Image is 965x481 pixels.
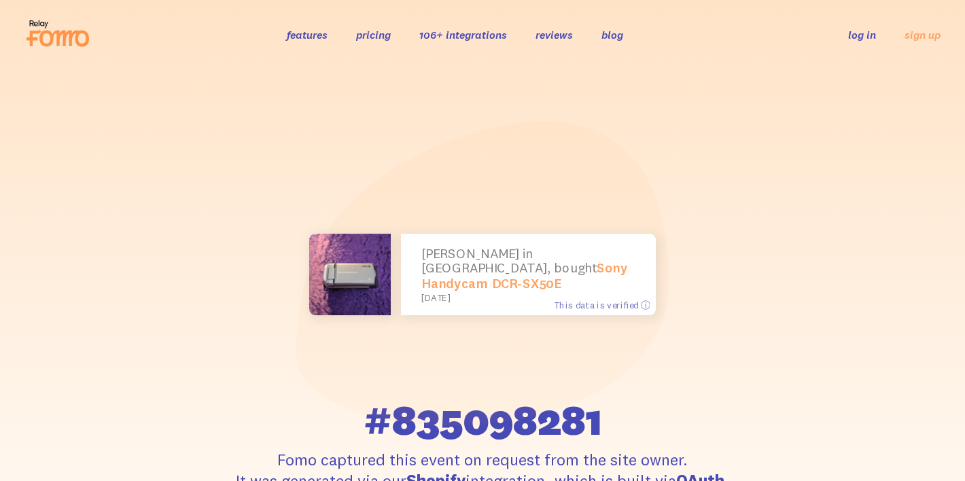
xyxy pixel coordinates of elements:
[419,28,507,41] a: 106+ integrations
[364,399,602,441] span: #835098281
[905,28,941,42] a: sign up
[421,247,635,304] p: [PERSON_NAME] in [GEOGRAPHIC_DATA], bought
[554,299,650,310] span: This data is verified ⓘ
[536,28,573,41] a: reviews
[601,28,623,41] a: blog
[421,293,629,303] small: [DATE]
[356,28,391,41] a: pricing
[287,28,328,41] a: features
[421,260,627,291] a: Sony Handycam DCR-SX50E
[309,234,391,315] img: 20250801_162704_small.jpg
[848,28,876,41] a: log in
